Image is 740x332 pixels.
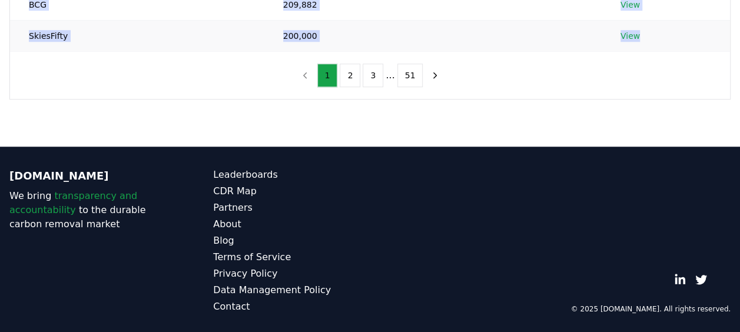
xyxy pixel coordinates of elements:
[213,250,370,264] a: Terms of Service
[213,267,370,281] a: Privacy Policy
[317,64,338,87] button: 1
[213,283,370,297] a: Data Management Policy
[570,304,731,314] p: © 2025 [DOMAIN_NAME]. All rights reserved.
[9,190,137,215] span: transparency and accountability
[264,20,602,51] td: 200,000
[10,20,264,51] td: SkiesFifty
[213,201,370,215] a: Partners
[620,30,640,42] a: View
[397,64,423,87] button: 51
[674,274,686,285] a: LinkedIn
[213,217,370,231] a: About
[363,64,383,87] button: 3
[213,300,370,314] a: Contact
[425,64,445,87] button: next page
[386,68,394,82] li: ...
[695,274,707,285] a: Twitter
[213,234,370,248] a: Blog
[213,168,370,182] a: Leaderboards
[9,189,166,231] p: We bring to the durable carbon removal market
[213,184,370,198] a: CDR Map
[340,64,360,87] button: 2
[9,168,166,184] p: [DOMAIN_NAME]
